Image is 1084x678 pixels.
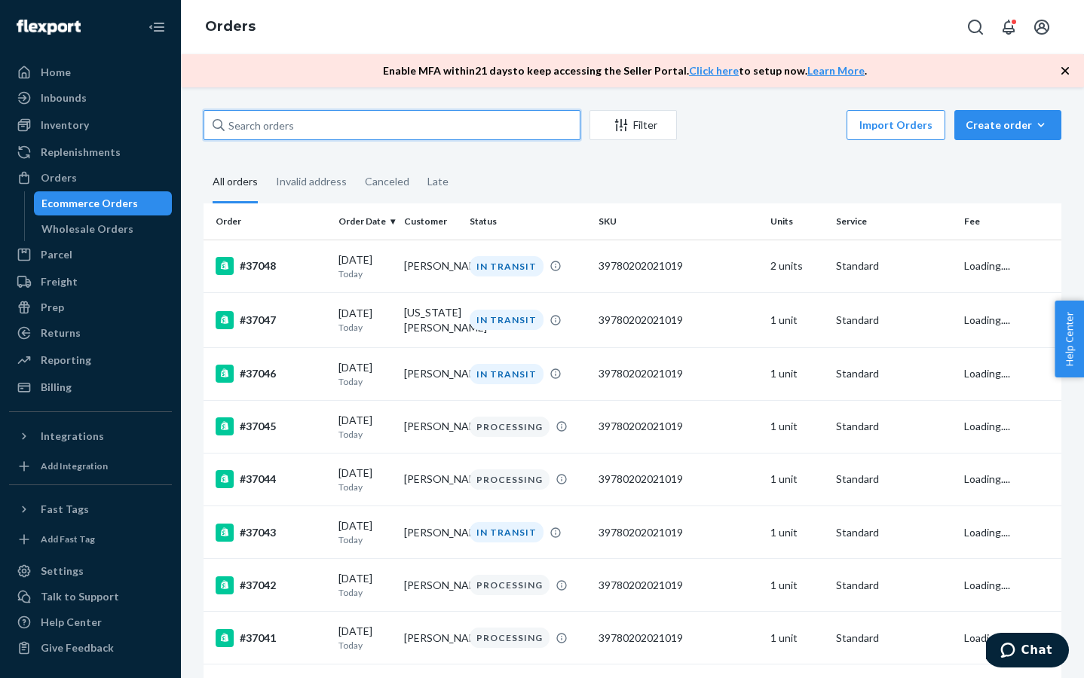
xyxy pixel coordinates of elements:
td: Loading.... [958,292,1061,347]
button: Open Search Box [960,12,991,42]
div: 39780202021019 [599,472,758,487]
div: Canceled [365,162,409,201]
div: Help Center [41,615,102,630]
a: Returns [9,321,172,345]
div: #37047 [216,311,326,329]
div: Settings [41,563,84,579]
td: Loading.... [958,347,1061,400]
p: Standard [836,631,953,646]
td: [PERSON_NAME] [398,453,464,505]
div: Freight [41,274,78,289]
a: Reporting [9,348,172,372]
a: Add Fast Tag [9,527,172,551]
a: Wholesale Orders [34,217,173,241]
div: IN TRANSIT [470,364,544,384]
td: 1 unit [764,400,830,453]
button: Import Orders [847,110,945,140]
td: 2 units [764,240,830,292]
div: Give Feedback [41,640,114,655]
a: Replenishments [9,140,172,164]
div: Create order [966,118,1050,133]
p: Today [338,428,392,441]
div: [DATE] [338,252,392,280]
div: Billing [41,380,72,395]
span: Help Center [1055,301,1084,377]
button: Integrations [9,424,172,448]
div: Wholesale Orders [41,221,133,237]
div: PROCESSING [470,469,550,490]
iframe: Opens a widget where you can chat to one of our agents [986,633,1069,670]
div: Home [41,65,71,80]
div: Filter [590,118,676,133]
td: [US_STATE][PERSON_NAME] [398,292,464,347]
td: [PERSON_NAME] [398,559,464,612]
a: Inventory [9,113,172,137]
button: Filter [589,110,677,140]
a: Add Integration [9,454,172,478]
div: IN TRANSIT [470,522,544,542]
div: Replenishments [41,145,121,160]
div: #37044 [216,470,326,488]
div: Ecommerce Orders [41,196,138,211]
td: Loading.... [958,400,1061,453]
a: Billing [9,375,172,399]
div: All orders [213,162,258,203]
div: [DATE] [338,413,392,441]
p: Standard [836,472,953,487]
div: [DATE] [338,466,392,493]
td: 1 unit [764,292,830,347]
th: Units [764,203,830,240]
div: 39780202021019 [599,258,758,273]
th: SKU [593,203,764,240]
div: 39780202021019 [599,313,758,328]
td: [PERSON_NAME] [398,347,464,400]
div: [DATE] [338,360,392,388]
button: Close Navigation [142,12,172,42]
p: Today [338,639,392,652]
a: Click here [689,64,739,77]
button: Give Feedback [9,636,172,660]
div: [DATE] [338,571,392,599]
th: Status [464,203,593,240]
a: Learn More [807,64,865,77]
a: Home [9,60,172,84]
td: [PERSON_NAME] [398,612,464,664]
div: PROCESSING [470,417,550,437]
p: Enable MFA within 21 days to keep accessing the Seller Portal. to setup now. . [383,63,867,78]
th: Fee [958,203,1061,240]
td: [PERSON_NAME] [398,506,464,559]
p: Standard [836,525,953,540]
div: Fast Tags [41,502,89,517]
div: 39780202021019 [599,366,758,381]
div: [DATE] [338,518,392,546]
div: Inventory [41,118,89,133]
a: Help Center [9,610,172,634]
p: Standard [836,366,953,381]
td: Loading.... [958,240,1061,292]
p: Today [338,375,392,388]
button: Create order [954,110,1061,140]
a: Prep [9,295,172,319]
td: 1 unit [764,506,830,559]
div: #37046 [216,365,326,383]
a: Ecommerce Orders [34,191,173,215]
div: Talk to Support [41,589,119,604]
a: Orders [9,166,172,190]
a: Inbounds [9,86,172,110]
td: 1 unit [764,453,830,505]
a: Parcel [9,243,172,267]
p: Standard [836,419,953,434]
th: Order [204,203,332,240]
input: Search orders [204,110,580,140]
div: Integrations [41,429,104,444]
a: Settings [9,559,172,583]
p: Today [338,321,392,334]
div: 39780202021019 [599,525,758,540]
div: #37042 [216,576,326,594]
th: Service [830,203,959,240]
button: Open notifications [994,12,1024,42]
div: Prep [41,300,64,315]
td: Loading.... [958,453,1061,505]
td: Loading.... [958,559,1061,612]
p: Standard [836,313,953,328]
